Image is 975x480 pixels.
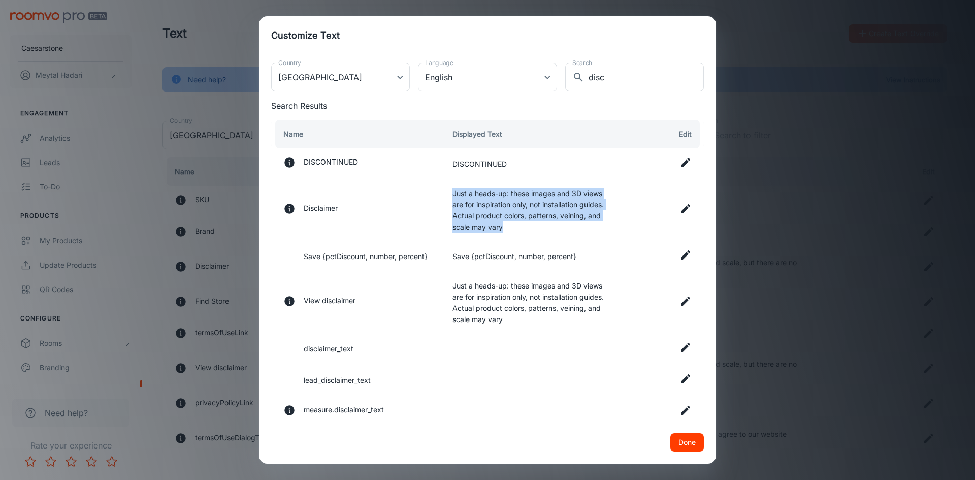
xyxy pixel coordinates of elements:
p: Save {pctDiscount, number, percent} [304,251,428,262]
label: Language [425,58,453,67]
p: measure.disclaimer_text [304,404,384,420]
button: Done [670,433,704,452]
div: [GEOGRAPHIC_DATA] [271,63,410,91]
svg: A message displayed to the user when the searched product is no longer available [283,156,296,169]
p: lead_disclaimer_text [304,375,371,386]
div: English [418,63,557,91]
td: Save {pctDiscount, number, percent} [444,241,617,272]
th: Name [271,120,444,148]
label: Country [278,58,301,67]
p: Search Results [271,100,704,112]
td: Just a heads-up: these images and 3D views are for inspiration only, not installation guides. Act... [444,180,617,241]
p: disclaimer_text [304,343,353,355]
th: Displayed Text [444,120,617,148]
td: DISCONTINUED [444,148,617,180]
p: Disclaimer [304,203,338,218]
svg: Optional disclaimer text shown to users when using the measurement widget. [283,404,296,417]
h2: Customize Text [259,16,716,55]
svg: Message appearing in an alert snackbar that prompts the user to click on the snackbar to open a d... [283,295,296,307]
label: Search [572,58,592,67]
th: Edit [617,120,704,148]
td: Just a heads-up: these images and 3D views are for inspiration only, not installation guides. Act... [444,272,617,333]
svg: Label title on disclaimer notification [283,203,296,215]
p: DISCONTINUED [304,156,358,172]
p: View disclaimer [304,295,355,310]
input: Search for more options... [589,63,704,91]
